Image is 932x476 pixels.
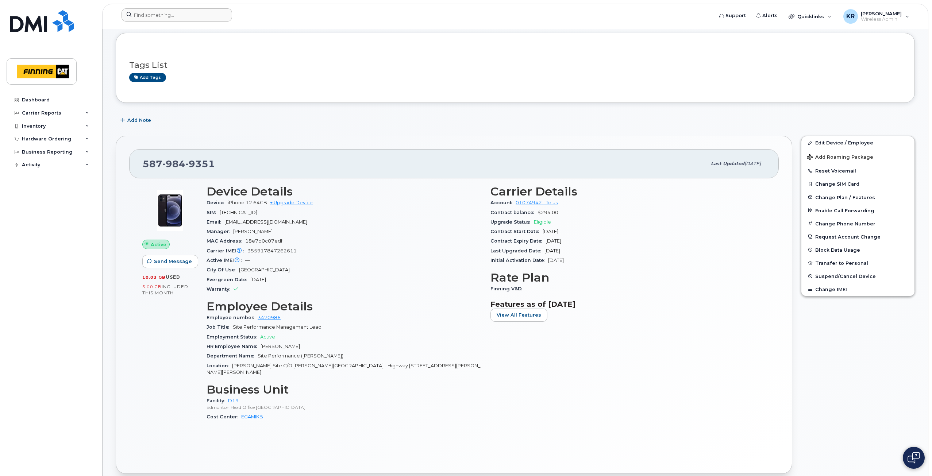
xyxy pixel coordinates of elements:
a: 3470986 [258,315,281,320]
button: Change IMEI [801,283,914,296]
div: Kristie Reil [838,9,914,24]
span: [PERSON_NAME] [261,344,300,349]
a: Add tags [129,73,166,82]
span: included this month [142,284,188,296]
span: Active [151,241,166,248]
span: 18e7b0c07edf [245,238,282,244]
span: Account [490,200,516,205]
button: Request Account Change [801,230,914,243]
span: [DATE] [546,238,561,244]
span: HR Employee Name [207,344,261,349]
span: Employment Status [207,334,260,340]
h3: Device Details [207,185,482,198]
span: Contract Expiry Date [490,238,546,244]
span: [DATE] [544,248,560,254]
span: Finning V&D [490,286,525,291]
span: Active IMEI [207,258,245,263]
span: Wireless Admin [861,16,902,22]
span: Quicklinks [797,13,824,19]
span: Location [207,363,232,368]
a: Alerts [751,8,783,23]
span: 5.00 GB [142,284,162,289]
span: Cost Center [207,414,241,419]
span: Last updated [711,161,744,166]
span: Site Performance Management Lead [233,324,321,330]
span: Initial Activation Date [490,258,548,263]
span: 9351 [185,158,215,169]
span: KR [846,12,855,21]
button: View All Features [490,309,547,322]
span: [PERSON_NAME] [233,229,273,234]
span: 355917847262611 [247,248,297,254]
span: [TECHNICAL_ID] [220,210,257,215]
span: Send Message [154,258,192,265]
button: Change Plan / Features [801,191,914,204]
span: [GEOGRAPHIC_DATA] [239,267,290,272]
span: Add Roaming Package [807,154,873,161]
button: Add Note [116,114,157,127]
span: Manager [207,229,233,234]
span: Enable Call Forwarding [815,208,874,213]
span: SIM [207,210,220,215]
span: Active [260,334,275,340]
button: Enable Call Forwarding [801,204,914,217]
span: Department Name [207,353,258,359]
span: 587 [143,158,215,169]
span: Alerts [762,12,778,19]
button: Suspend/Cancel Device [801,270,914,283]
span: — [245,258,250,263]
input: Find something... [122,8,232,22]
a: Edit Device / Employee [801,136,914,149]
span: Site Performance ([PERSON_NAME]) [258,353,343,359]
img: image20231002-4137094-4ke690.jpeg [148,189,192,232]
span: Facility [207,398,228,403]
span: Support [725,12,746,19]
span: Change Plan / Features [815,194,875,200]
span: Contract Start Date [490,229,543,234]
span: Warranty [207,286,233,292]
span: [EMAIL_ADDRESS][DOMAIN_NAME] [224,219,307,225]
span: Email [207,219,224,225]
h3: Rate Plan [490,271,766,284]
h3: Tags List [129,61,901,70]
a: D19 [228,398,239,403]
h3: Features as of [DATE] [490,300,766,309]
button: Reset Voicemail [801,164,914,177]
button: Block Data Usage [801,243,914,256]
span: $294.00 [538,210,558,215]
span: City Of Use [207,267,239,272]
span: Eligible [534,219,551,225]
a: 01074942 - Telus [516,200,558,205]
span: [DATE] [250,277,266,282]
span: [DATE] [543,229,558,234]
span: 10.03 GB [142,275,166,280]
button: Change Phone Number [801,217,914,230]
button: Transfer to Personal [801,256,914,270]
a: EGAMIKB [241,414,263,419]
span: Employee number [207,315,258,320]
h3: Carrier Details [490,185,766,198]
button: Send Message [142,255,198,268]
span: [PERSON_NAME] Site C/O [PERSON_NAME][GEOGRAPHIC_DATA] - Highway [STREET_ADDRESS][PERSON_NAME][PER... [207,363,480,375]
div: Quicklinks [783,9,837,24]
h3: Employee Details [207,300,482,313]
span: View All Features [497,311,541,318]
span: Contract balance [490,210,538,215]
a: + Upgrade Device [270,200,313,205]
span: Device [207,200,228,205]
button: Change SIM Card [801,177,914,190]
span: [PERSON_NAME] [861,11,902,16]
span: Suspend/Cancel Device [815,274,876,279]
span: MAC Address [207,238,245,244]
span: used [166,274,180,280]
span: Add Note [127,117,151,124]
span: Evergreen Date [207,277,250,282]
h3: Business Unit [207,383,482,396]
span: iPhone 12 64GB [228,200,267,205]
img: Open chat [908,452,920,464]
span: Job Title [207,324,233,330]
span: [DATE] [548,258,564,263]
button: Add Roaming Package [801,149,914,164]
a: Support [714,8,751,23]
span: Carrier IMEI [207,248,247,254]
